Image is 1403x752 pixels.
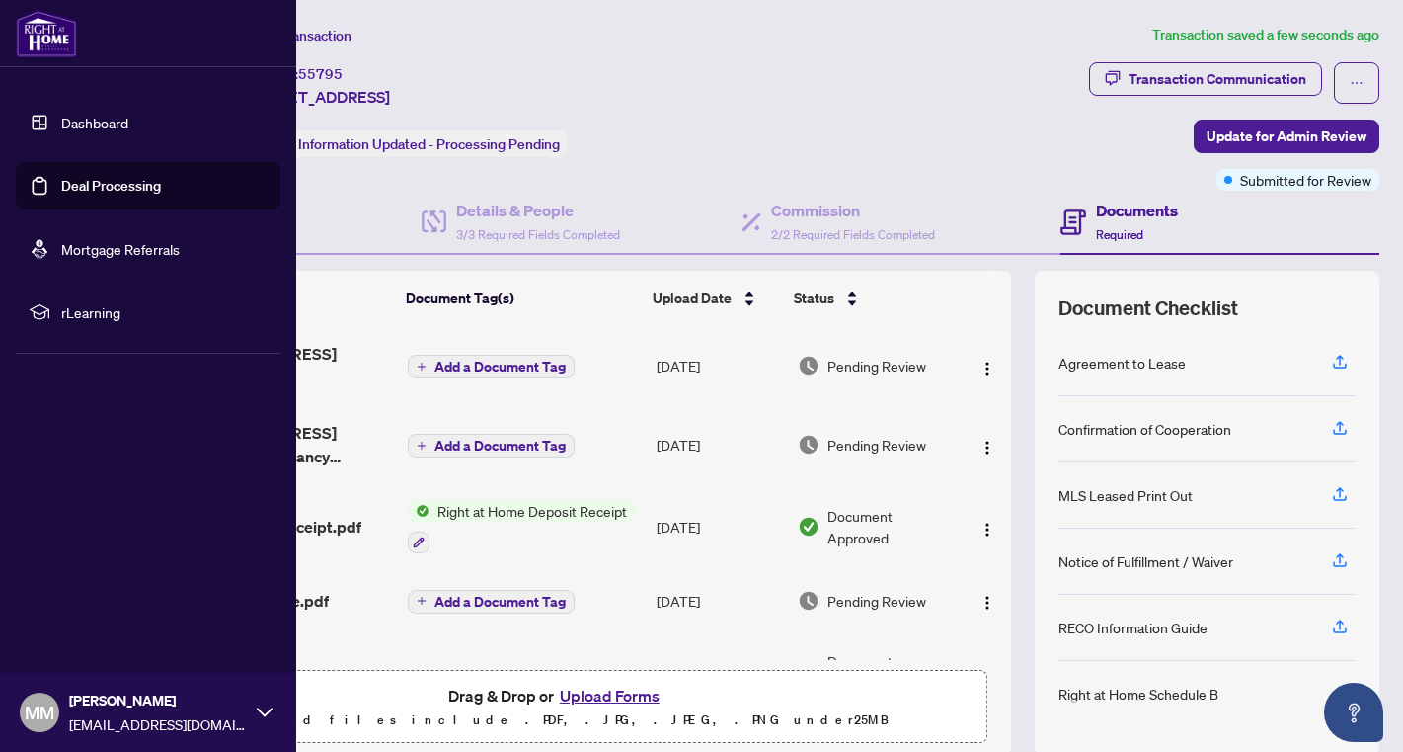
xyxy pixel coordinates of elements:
h4: Documents [1096,199,1178,222]
th: Status [786,271,957,326]
a: Dashboard [61,114,128,131]
span: 2/2 Required Fields Completed [771,227,935,242]
div: Right at Home Schedule B [1058,683,1218,705]
span: Status [794,288,834,309]
span: Information Updated - Processing Pending [298,135,560,153]
span: Add a Document Tag [434,595,566,609]
span: rLearning [61,301,267,323]
button: Add a Document Tag [408,433,575,459]
span: 55795 [298,65,343,83]
img: Logo [979,522,995,538]
span: [EMAIL_ADDRESS][DOMAIN_NAME] [69,713,247,735]
span: Add a Document Tag [434,439,566,453]
button: Transaction Communication [1089,62,1322,96]
span: Required [1096,227,1143,242]
img: Document Status [798,434,819,456]
span: plus [417,441,427,451]
span: Document Approved [827,505,954,548]
img: Logo [979,361,995,376]
span: Add a Document Tag [434,360,566,374]
button: Add a Document Tag [408,434,575,458]
img: Logo [979,595,995,611]
button: Logo [972,429,1003,460]
button: Logo [972,511,1003,543]
button: Add a Document Tag [408,590,575,614]
span: plus [417,362,427,372]
td: [DATE] [649,326,790,405]
article: Transaction saved a few seconds ago [1152,24,1379,46]
span: Document Checklist [1058,294,1238,322]
span: Pending Review [827,434,926,456]
span: Pending Review [827,355,926,376]
span: MM [25,699,54,726]
td: [DATE] [649,405,790,484]
div: Agreement to Lease [1058,352,1186,374]
td: [DATE] [649,484,790,569]
span: Upload Date [653,288,732,309]
button: Open asap [1324,683,1383,742]
th: Upload Date [645,271,786,326]
span: [STREET_ADDRESS] [245,85,390,109]
span: plus [417,596,427,606]
a: Deal Processing [61,177,161,195]
span: ellipsis [1350,76,1364,90]
button: Logo [972,350,1003,381]
button: Status IconRight at Home Deposit Receipt [408,500,635,553]
img: Document Status [798,516,819,538]
span: Document Approved [827,650,954,694]
div: Transaction Communication [1129,63,1306,95]
div: Notice of Fulfillment / Waiver [1058,550,1233,572]
div: Confirmation of Cooperation [1058,418,1231,440]
div: MLS Leased Print Out [1058,484,1193,506]
img: logo [16,10,77,57]
div: RECO Information Guide [1058,617,1208,638]
a: Mortgage Referrals [61,240,180,258]
div: Status: [245,130,568,157]
span: Drag & Drop orUpload FormsSupported files include .PDF, .JPG, .JPEG, .PNG under25MB [127,671,986,744]
span: 3/3 Required Fields Completed [456,227,620,242]
h4: Commission [771,199,935,222]
img: Logo [979,440,995,456]
button: Logo [972,585,1003,617]
span: [PERSON_NAME] [69,690,247,711]
button: Add a Document Tag [408,354,575,379]
button: Upload Forms [554,683,665,709]
span: Drag & Drop or [448,683,665,709]
p: Supported files include .PDF, .JPG, .JPEG, .PNG under 25 MB [139,709,974,732]
button: Add a Document Tag [408,588,575,614]
button: Update for Admin Review [1194,120,1379,153]
h4: Details & People [456,199,620,222]
span: Right at Home Deposit Receipt [429,500,635,522]
td: [DATE] [649,632,790,711]
img: Document Status [798,590,819,612]
img: Status Icon [408,500,429,522]
span: Pending Review [827,590,926,612]
th: Document Tag(s) [398,271,645,326]
td: [DATE] [649,569,790,632]
button: Add a Document Tag [408,355,575,378]
span: Update for Admin Review [1207,121,1366,152]
img: Document Status [798,355,819,376]
span: View Transaction [246,27,351,44]
span: Submitted for Review [1240,169,1371,191]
